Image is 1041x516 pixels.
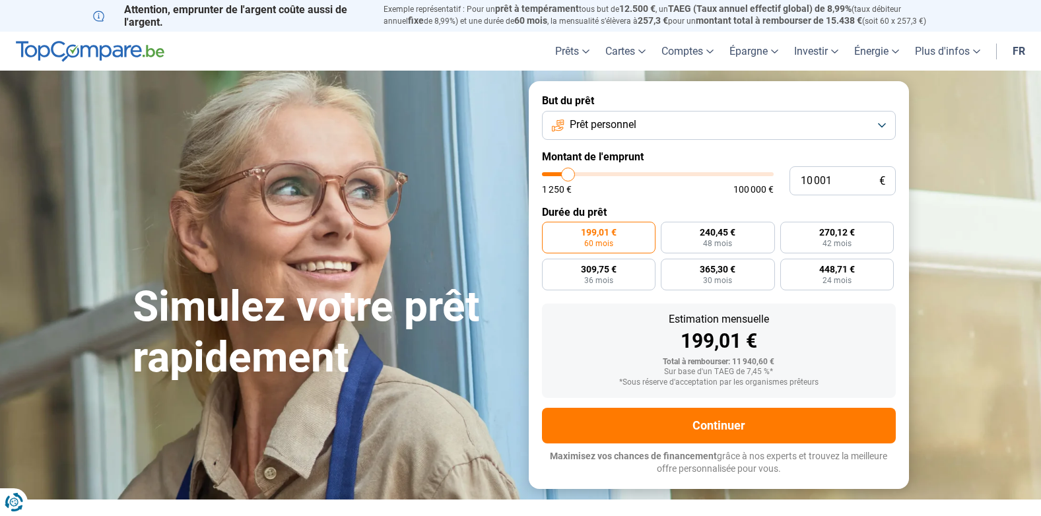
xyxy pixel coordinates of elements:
h1: Simulez votre prêt rapidement [133,282,513,383]
p: grâce à nos experts et trouvez la meilleure offre personnalisée pour vous. [542,450,896,476]
span: 60 mois [584,240,613,247]
span: 100 000 € [733,185,774,194]
div: Sur base d'un TAEG de 7,45 %* [553,368,885,377]
span: 309,75 € [581,265,617,274]
label: But du prêt [542,94,896,107]
span: 448,71 € [819,265,855,274]
span: 1 250 € [542,185,572,194]
a: Prêts [547,32,597,71]
span: Maximisez vos chances de financement [550,451,717,461]
span: montant total à rembourser de 15.438 € [696,15,862,26]
a: Cartes [597,32,654,71]
a: Comptes [654,32,722,71]
span: 42 mois [823,240,852,247]
span: Prêt personnel [570,117,636,132]
div: *Sous réserve d'acceptation par les organismes prêteurs [553,378,885,387]
span: 60 mois [514,15,547,26]
span: 48 mois [703,240,732,247]
span: fixe [408,15,424,26]
span: € [879,176,885,187]
a: Énergie [846,32,907,71]
span: 270,12 € [819,228,855,237]
p: Attention, emprunter de l'argent coûte aussi de l'argent. [93,3,368,28]
p: Exemple représentatif : Pour un tous but de , un (taux débiteur annuel de 8,99%) et une durée de ... [384,3,949,27]
span: 199,01 € [581,228,617,237]
a: Épargne [722,32,786,71]
span: 36 mois [584,276,613,284]
span: 365,30 € [700,265,735,274]
img: TopCompare [16,41,164,62]
div: 199,01 € [553,331,885,351]
label: Montant de l'emprunt [542,150,896,163]
a: Plus d'infos [907,32,988,71]
span: 257,3 € [638,15,668,26]
span: prêt à tempérament [495,3,579,14]
button: Continuer [542,408,896,443]
span: 240,45 € [700,228,735,237]
div: Total à rembourser: 11 940,60 € [553,358,885,367]
span: 24 mois [823,276,852,284]
span: TAEG (Taux annuel effectif global) de 8,99% [668,3,852,14]
div: Estimation mensuelle [553,314,885,325]
label: Durée du prêt [542,206,896,218]
button: Prêt personnel [542,111,896,140]
a: fr [1005,32,1033,71]
span: 30 mois [703,276,732,284]
span: 12.500 € [619,3,655,14]
a: Investir [786,32,846,71]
